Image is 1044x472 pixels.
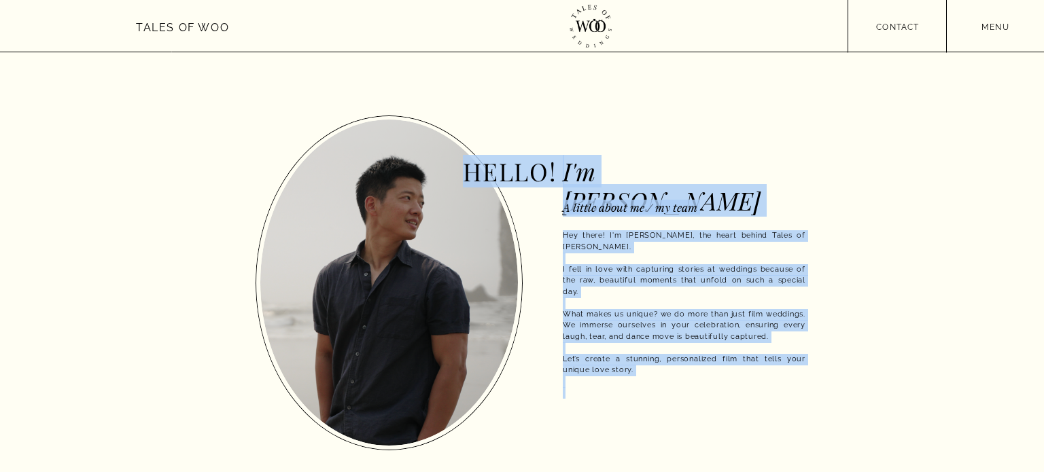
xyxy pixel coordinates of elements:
[848,20,947,31] a: contact
[463,157,576,182] h1: Hello!
[563,200,784,217] h3: A little about me / my team
[136,18,230,34] a: Tales of Woo
[563,157,715,182] h2: I'm [PERSON_NAME]
[563,230,805,410] p: Hey there! I'm [PERSON_NAME], the heart behind Tales of [PERSON_NAME]. I fell in love with captur...
[947,20,1044,31] a: menu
